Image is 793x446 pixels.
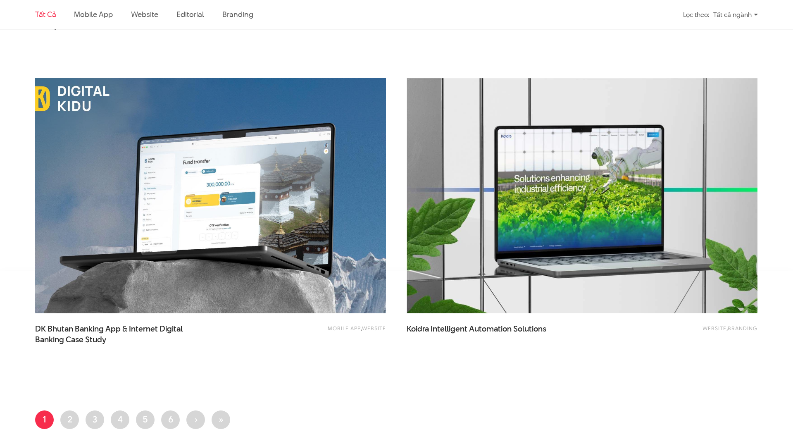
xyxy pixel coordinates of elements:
[328,324,361,332] a: Mobile app
[703,324,726,332] a: Website
[513,323,546,334] span: Solutions
[245,324,386,340] div: ,
[131,9,158,19] a: Website
[469,323,512,334] span: Automation
[18,67,404,325] img: DK-Bhutan
[407,324,572,344] a: Koidra Intelligent Automation Solutions
[728,324,757,332] a: Branding
[35,324,200,344] a: DK Bhutan Banking App & Internet DigitalBanking Case Study
[218,413,224,425] span: »
[713,7,758,22] div: Tất cả ngành
[362,324,386,332] a: Website
[161,410,180,429] a: 6
[35,324,200,344] span: DK Bhutan Banking App & Internet Digital
[194,413,198,425] span: ›
[60,410,79,429] a: 2
[222,9,253,19] a: Branding
[111,410,129,429] a: 4
[35,9,56,19] a: Tất cả
[35,334,106,345] span: Banking Case Study
[431,323,467,334] span: Intelligent
[176,9,204,19] a: Editorial
[86,410,104,429] a: 3
[407,323,429,334] span: Koidra
[617,324,757,340] div: ,
[74,9,112,19] a: Mobile app
[407,78,757,313] img: Koidra Thumbnail
[683,7,709,22] div: Lọc theo:
[136,410,155,429] a: 5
